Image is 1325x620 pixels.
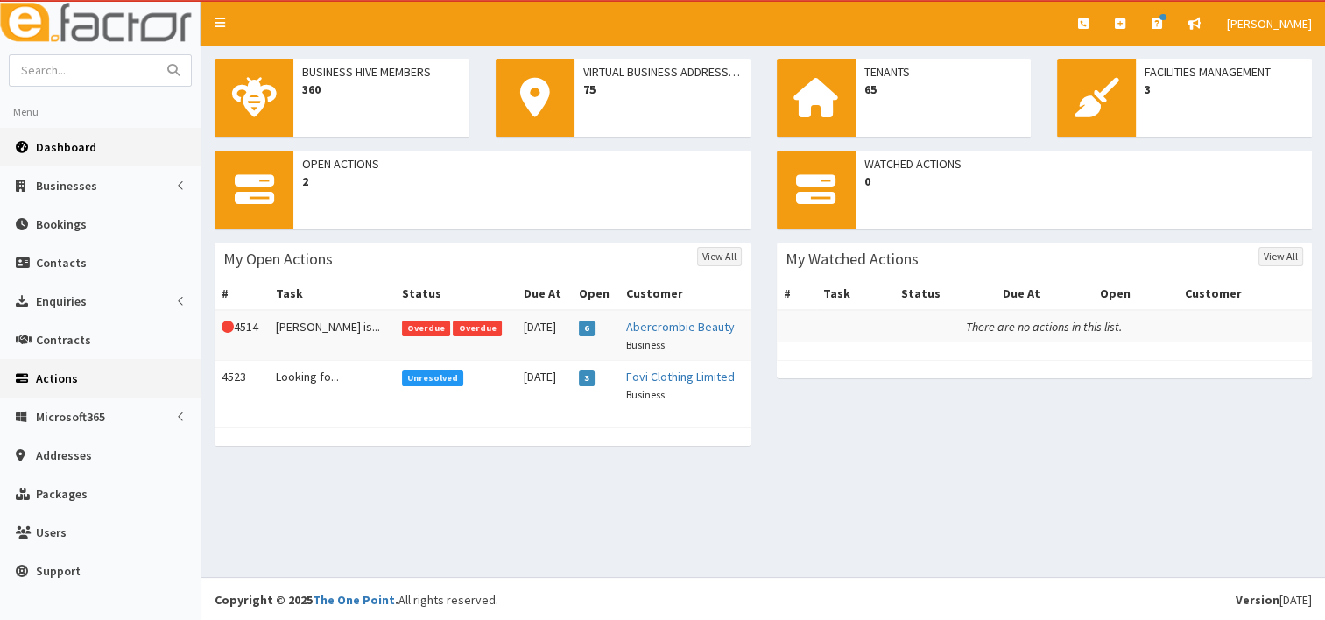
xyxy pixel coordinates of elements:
[36,293,87,309] span: Enquiries
[626,319,735,335] a: Abercrombie Beauty
[402,370,464,386] span: Unresolved
[626,338,665,351] small: Business
[1145,63,1303,81] span: Facilities Management
[10,55,157,86] input: Search...
[222,321,234,333] i: This Action is overdue!
[626,369,735,384] a: Fovi Clothing Limited
[1258,247,1303,266] a: View All
[402,321,451,336] span: Overdue
[453,321,502,336] span: Overdue
[302,173,742,190] span: 2
[215,360,269,410] td: 4523
[302,63,461,81] span: Business Hive Members
[1236,592,1279,608] b: Version
[223,251,333,267] h3: My Open Actions
[215,278,269,310] th: #
[36,409,105,425] span: Microsoft365
[697,247,742,266] a: View All
[572,278,619,310] th: Open
[313,592,395,608] a: The One Point
[302,155,742,173] span: Open Actions
[36,216,87,232] span: Bookings
[1214,2,1325,46] a: [PERSON_NAME]
[517,278,572,310] th: Due At
[1145,81,1303,98] span: 3
[579,370,596,386] span: 3
[1093,278,1178,310] th: Open
[786,251,919,267] h3: My Watched Actions
[995,278,1093,310] th: Due At
[966,319,1122,335] i: There are no actions in this list.
[894,278,995,310] th: Status
[36,563,81,579] span: Support
[36,139,96,155] span: Dashboard
[36,332,91,348] span: Contracts
[1178,278,1312,310] th: Customer
[269,310,395,361] td: [PERSON_NAME] is...
[864,155,1304,173] span: Watched Actions
[619,278,750,310] th: Customer
[269,278,395,310] th: Task
[517,310,572,361] td: [DATE]
[36,486,88,502] span: Packages
[864,81,1023,98] span: 65
[864,63,1023,81] span: Tenants
[215,310,269,361] td: 4514
[864,173,1304,190] span: 0
[626,388,665,401] small: Business
[395,278,517,310] th: Status
[583,63,742,81] span: Virtual Business Addresses
[36,447,92,463] span: Addresses
[36,178,97,194] span: Businesses
[302,81,461,98] span: 360
[579,321,596,336] span: 6
[36,525,67,540] span: Users
[517,360,572,410] td: [DATE]
[215,592,398,608] strong: Copyright © 2025 .
[36,370,78,386] span: Actions
[1236,591,1312,609] div: [DATE]
[1227,16,1312,32] span: [PERSON_NAME]
[583,81,742,98] span: 75
[269,360,395,410] td: Looking fo...
[777,278,816,310] th: #
[816,278,894,310] th: Task
[36,255,87,271] span: Contacts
